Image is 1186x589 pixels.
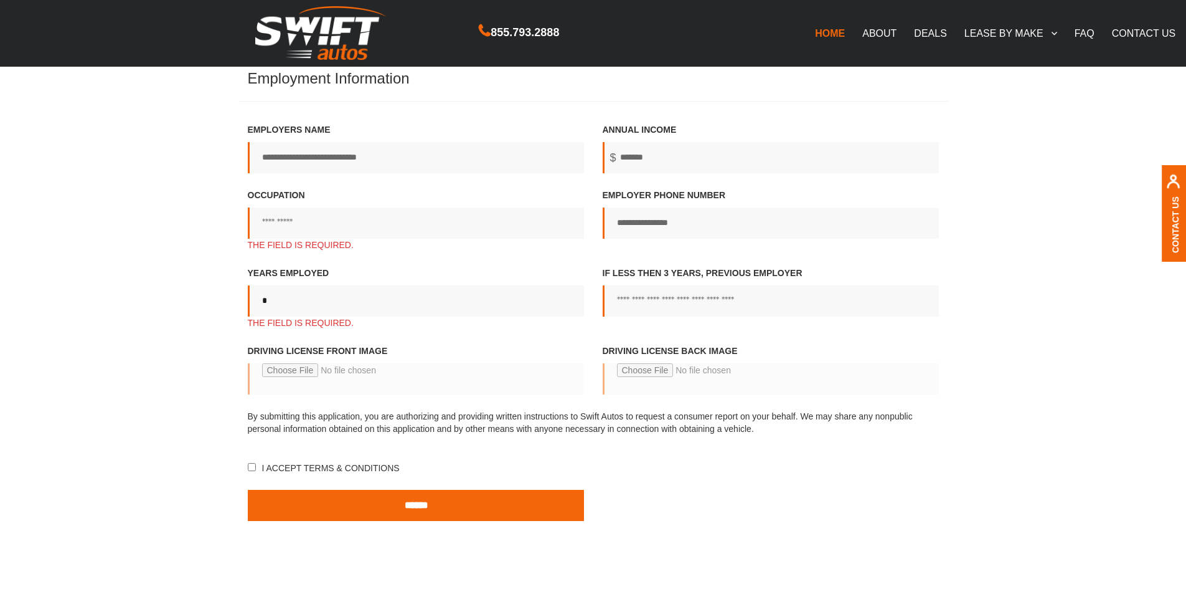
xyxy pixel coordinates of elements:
label: Employer phone number [603,189,939,239]
label: Driving License front image [248,345,584,407]
label: If less then 3 years, Previous employer [603,267,939,317]
img: Swift Autos [255,6,386,60]
input: Driving License front image [248,363,584,395]
a: CONTACT US [1103,20,1185,46]
span: The field is required. [248,239,584,251]
p: By submitting this application, you are authorizing and providing written instructions to Swift A... [248,410,939,435]
span: I accept Terms & Conditions [260,463,400,473]
input: I accept Terms & Conditions [248,463,256,471]
span: 855.793.2888 [491,24,559,42]
label: Driving license back image [603,345,939,407]
label: Employers name [248,123,584,173]
label: Occupation [248,189,584,251]
a: Contact Us [1170,196,1180,252]
span: The field is required. [248,317,584,329]
a: 855.793.2888 [479,27,559,38]
input: Driving license back image [603,363,939,395]
a: ABOUT [854,20,905,46]
input: Occupation [248,208,584,239]
a: FAQ [1066,20,1103,46]
input: If less then 3 years, Previous employer [603,285,939,317]
img: contact us, iconuser [1166,174,1180,196]
h4: Employment Information [238,70,948,101]
input: Employer phone number [603,208,939,239]
input: Employers name [248,142,584,173]
input: Years employed [248,285,584,317]
input: Annual income [603,142,939,173]
a: HOME [806,20,854,46]
label: Years employed [248,267,584,329]
label: Annual income [603,123,939,173]
a: DEALS [905,20,955,46]
a: LEASE BY MAKE [956,20,1066,46]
